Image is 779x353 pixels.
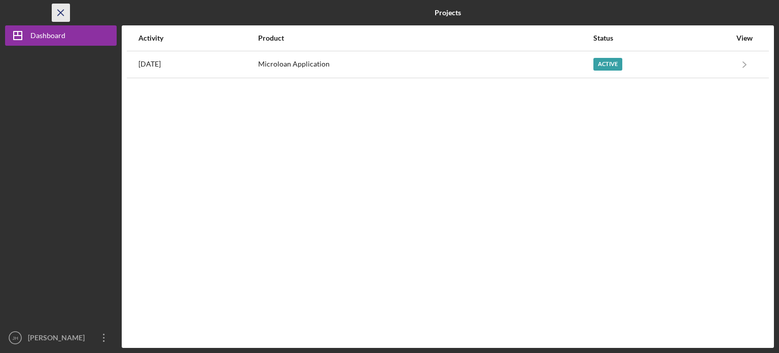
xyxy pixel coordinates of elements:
[5,25,117,46] button: Dashboard
[138,34,257,42] div: Activity
[593,34,731,42] div: Status
[5,328,117,348] button: JH[PERSON_NAME]
[435,9,461,17] b: Projects
[12,335,18,341] text: JH
[25,328,91,350] div: [PERSON_NAME]
[138,60,161,68] time: 2025-08-25 17:46
[593,58,622,71] div: Active
[732,34,757,42] div: View
[258,34,592,42] div: Product
[258,52,592,77] div: Microloan Application
[30,25,65,48] div: Dashboard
